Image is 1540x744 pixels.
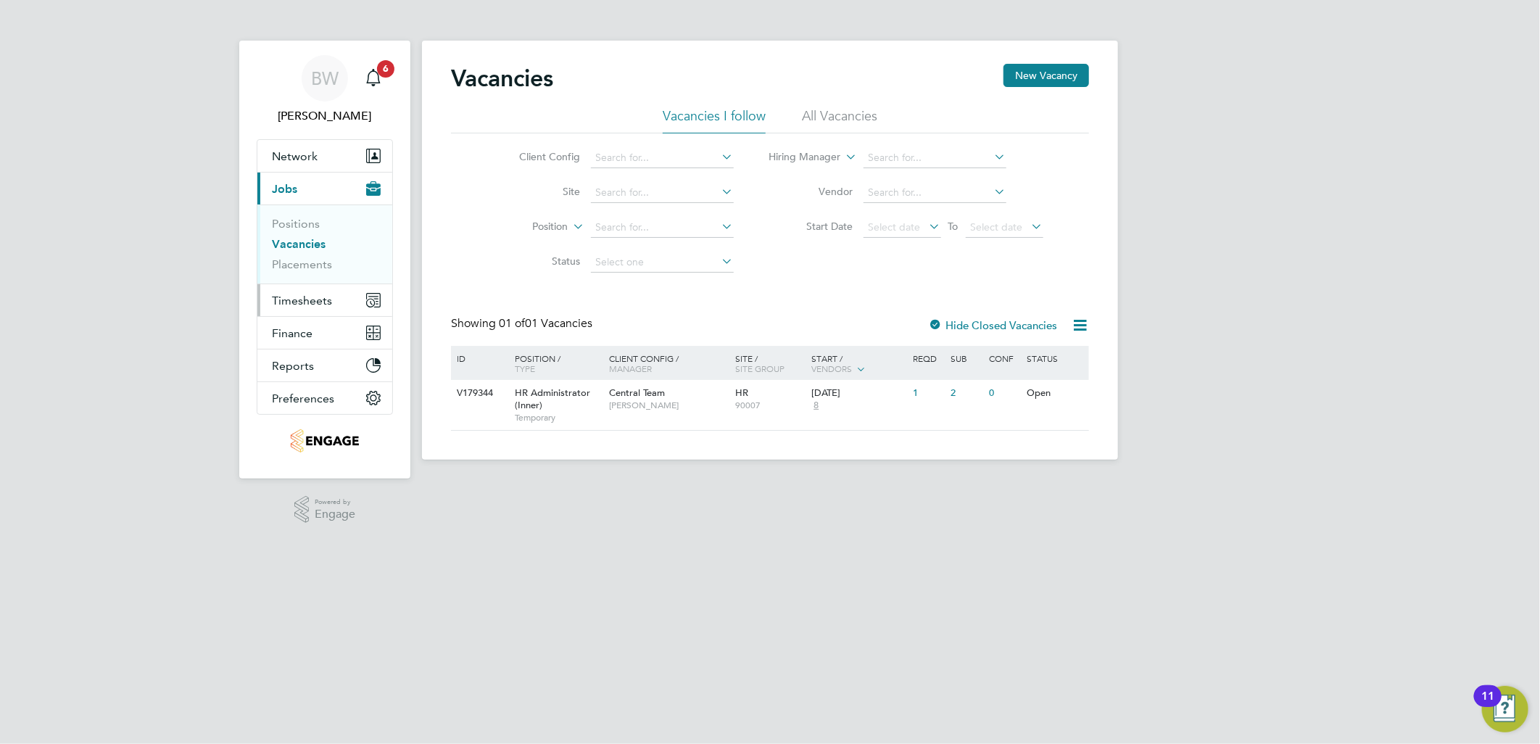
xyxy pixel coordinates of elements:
[515,363,535,374] span: Type
[272,237,326,251] a: Vacancies
[811,400,821,412] span: 8
[257,429,393,452] a: Go to home page
[272,182,297,196] span: Jobs
[272,294,332,307] span: Timesheets
[291,429,358,452] img: portfoliopayroll-logo-retina.png
[497,150,581,163] label: Client Config
[591,183,734,203] input: Search for...
[257,317,392,349] button: Finance
[971,220,1023,233] span: Select date
[1024,380,1087,407] div: Open
[497,185,581,198] label: Site
[944,217,963,236] span: To
[359,55,388,102] a: 6
[257,350,392,381] button: Reports
[315,496,355,508] span: Powered by
[1024,346,1087,371] div: Status
[770,220,853,233] label: Start Date
[453,380,504,407] div: V179344
[909,346,947,371] div: Reqd
[311,69,339,88] span: BW
[864,183,1006,203] input: Search for...
[272,359,314,373] span: Reports
[515,412,602,423] span: Temporary
[808,346,909,382] div: Start /
[864,148,1006,168] input: Search for...
[257,55,393,125] a: BW[PERSON_NAME]
[257,382,392,414] button: Preferences
[1003,64,1089,87] button: New Vacancy
[948,346,985,371] div: Sub
[272,257,332,271] a: Placements
[497,255,581,268] label: Status
[869,220,921,233] span: Select date
[272,217,320,231] a: Positions
[802,107,877,133] li: All Vacancies
[985,380,1023,407] div: 0
[257,284,392,316] button: Timesheets
[985,346,1023,371] div: Conf
[591,218,734,238] input: Search for...
[770,185,853,198] label: Vendor
[591,148,734,168] input: Search for...
[1482,686,1528,732] button: Open Resource Center, 11 new notifications
[736,400,805,411] span: 90007
[257,107,393,125] span: Barrie Wreford
[485,220,568,234] label: Position
[451,316,595,331] div: Showing
[499,316,525,331] span: 01 of
[758,150,841,165] label: Hiring Manager
[499,316,592,331] span: 01 Vacancies
[591,252,734,273] input: Select one
[736,387,749,399] span: HR
[272,326,312,340] span: Finance
[605,346,732,381] div: Client Config /
[663,107,766,133] li: Vacancies I follow
[451,64,553,93] h2: Vacancies
[257,204,392,284] div: Jobs
[732,346,808,381] div: Site /
[257,140,392,172] button: Network
[315,508,355,521] span: Engage
[272,149,318,163] span: Network
[736,363,785,374] span: Site Group
[609,363,652,374] span: Manager
[257,173,392,204] button: Jobs
[377,60,394,78] span: 6
[811,363,852,374] span: Vendors
[515,387,590,411] span: HR Administrator (Inner)
[609,387,665,399] span: Central Team
[609,400,729,411] span: [PERSON_NAME]
[294,496,356,524] a: Powered byEngage
[239,41,410,479] nav: Main navigation
[504,346,605,381] div: Position /
[909,380,947,407] div: 1
[928,318,1057,332] label: Hide Closed Vacancies
[948,380,985,407] div: 2
[272,392,334,405] span: Preferences
[453,346,504,371] div: ID
[811,387,906,400] div: [DATE]
[1481,696,1494,715] div: 11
